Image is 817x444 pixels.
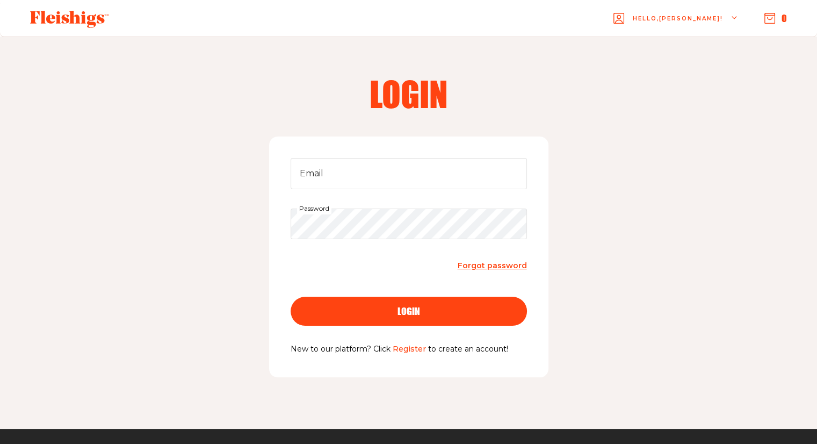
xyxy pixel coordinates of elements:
button: 0 [764,12,787,24]
label: Password [297,203,331,214]
h2: Login [271,76,546,111]
span: Forgot password [458,261,527,270]
input: Email [291,158,527,189]
p: New to our platform? Click to create an account! [291,343,527,356]
span: Hello, [PERSON_NAME] ! [633,15,723,40]
input: Password [291,209,527,240]
a: Register [393,344,426,354]
a: Forgot password [458,259,527,273]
